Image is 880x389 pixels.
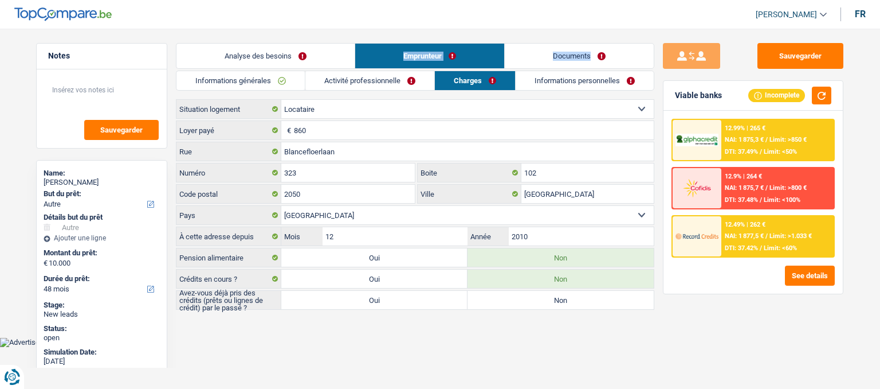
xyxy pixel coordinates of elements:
[785,266,835,286] button: See details
[176,100,281,118] label: Situation logement
[44,310,160,319] div: New leads
[760,148,762,155] span: /
[44,259,48,268] span: €
[725,221,765,228] div: 12.49% | 262 €
[760,244,762,252] span: /
[44,213,160,222] div: Détails but du prêt
[764,148,797,155] span: Limit: <50%
[176,248,281,267] label: Pension alimentaire
[100,126,143,134] span: Sauvegarder
[281,121,294,139] span: €
[467,291,654,309] label: Non
[176,206,281,224] label: Pays
[855,9,866,20] div: fr
[323,227,467,246] input: MM
[418,164,522,182] label: Boite
[176,185,281,203] label: Code postal
[176,270,281,288] label: Crédits en cours ?
[176,71,305,90] a: Informations générales
[757,43,843,69] button: Sauvegarder
[84,120,159,140] button: Sauvegarder
[281,270,467,288] label: Oui
[725,184,764,192] span: NAI: 1 875,7 €
[756,10,817,20] span: [PERSON_NAME]
[176,291,281,309] label: Avez-vous déjà pris des crédits (prêts ou lignes de crédit) par le passé ?
[44,348,160,357] div: Simulation Date:
[764,196,800,204] span: Limit: <100%
[769,136,807,143] span: Limit: >850 €
[725,244,758,252] span: DTI: 37.42%
[725,148,758,155] span: DTI: 37.49%
[281,248,467,267] label: Oui
[760,196,762,204] span: /
[765,184,768,192] span: /
[725,196,758,204] span: DTI: 37.48%
[176,142,281,161] label: Rue
[48,51,155,61] h5: Notes
[509,227,654,246] input: AAAA
[467,270,654,288] label: Non
[14,7,112,21] img: TopCompare Logo
[44,234,160,242] div: Ajouter une ligne
[176,164,281,182] label: Numéro
[765,136,768,143] span: /
[505,44,654,68] a: Documents
[725,232,764,240] span: NAI: 1 877,5 €
[725,173,762,180] div: 12.9% | 264 €
[675,134,718,147] img: AlphaCredit
[44,274,158,283] label: Durée du prêt:
[764,244,797,252] span: Limit: <60%
[44,301,160,310] div: Stage:
[675,177,718,199] img: Cofidis
[281,291,467,309] label: Oui
[435,71,515,90] a: Charges
[725,136,764,143] span: NAI: 1 875,3 €
[176,227,281,246] label: À cette adresse depuis
[44,189,158,199] label: But du prêt:
[467,248,654,267] label: Non
[769,232,812,240] span: Limit: >1.033 €
[44,178,160,187] div: [PERSON_NAME]
[355,44,504,68] a: Emprunteur
[725,125,765,132] div: 12.99% | 265 €
[675,225,718,247] img: Record Credits
[305,71,434,90] a: Activité professionnelle
[44,248,158,258] label: Montant du prêt:
[44,333,160,343] div: open
[176,44,355,68] a: Analyse des besoins
[281,227,322,246] label: Mois
[675,91,722,100] div: Viable banks
[769,184,807,192] span: Limit: >800 €
[747,5,827,24] a: [PERSON_NAME]
[467,227,508,246] label: Année
[44,169,160,178] div: Name:
[44,357,160,366] div: [DATE]
[44,324,160,333] div: Status:
[418,185,522,203] label: Ville
[765,232,768,240] span: /
[516,71,654,90] a: Informations personnelles
[176,121,281,139] label: Loyer payé
[748,89,805,102] div: Incomplete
